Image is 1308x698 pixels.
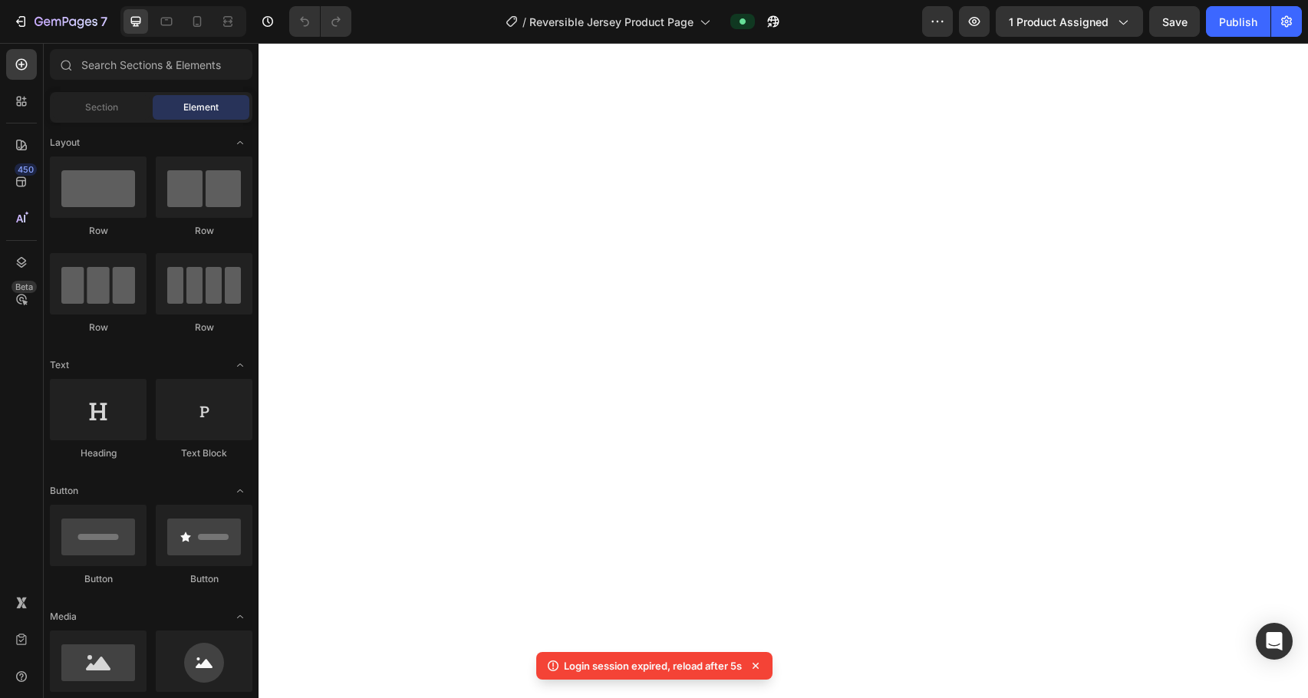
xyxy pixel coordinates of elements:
[100,12,107,31] p: 7
[50,446,147,460] div: Heading
[1162,15,1188,28] span: Save
[228,604,252,629] span: Toggle open
[15,163,37,176] div: 450
[12,281,37,293] div: Beta
[156,446,252,460] div: Text Block
[228,130,252,155] span: Toggle open
[289,6,351,37] div: Undo/Redo
[564,658,742,673] p: Login session expired, reload after 5s
[1206,6,1270,37] button: Publish
[156,572,252,586] div: Button
[1219,14,1257,30] div: Publish
[1149,6,1200,37] button: Save
[529,14,694,30] span: Reversible Jersey Product Page
[183,100,219,114] span: Element
[50,49,252,80] input: Search Sections & Elements
[50,610,77,624] span: Media
[156,224,252,238] div: Row
[259,43,1308,698] iframe: Design area
[228,479,252,503] span: Toggle open
[228,353,252,377] span: Toggle open
[50,224,147,238] div: Row
[85,100,118,114] span: Section
[50,484,78,498] span: Button
[6,6,114,37] button: 7
[50,321,147,334] div: Row
[156,321,252,334] div: Row
[50,572,147,586] div: Button
[522,14,526,30] span: /
[50,358,69,372] span: Text
[50,136,80,150] span: Layout
[996,6,1143,37] button: 1 product assigned
[1256,623,1293,660] div: Open Intercom Messenger
[1009,14,1109,30] span: 1 product assigned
